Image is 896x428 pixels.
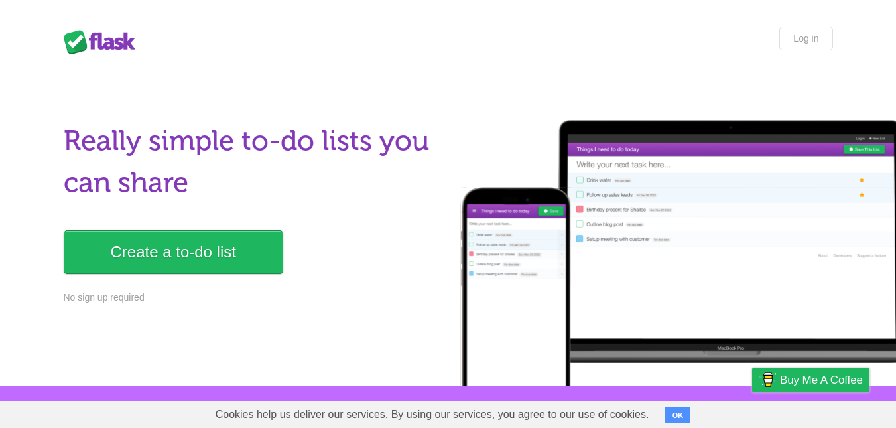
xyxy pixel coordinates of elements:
[202,401,663,428] span: Cookies help us deliver our services. By using our services, you agree to our use of cookies.
[780,368,863,392] span: Buy me a coffee
[64,291,440,305] p: No sign up required
[759,368,777,391] img: Buy me a coffee
[64,30,143,54] div: Flask Lists
[752,368,869,392] a: Buy me a coffee
[665,407,691,423] button: OK
[64,230,283,274] a: Create a to-do list
[779,27,832,50] a: Log in
[64,120,440,204] h1: Really simple to-do lists you can share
